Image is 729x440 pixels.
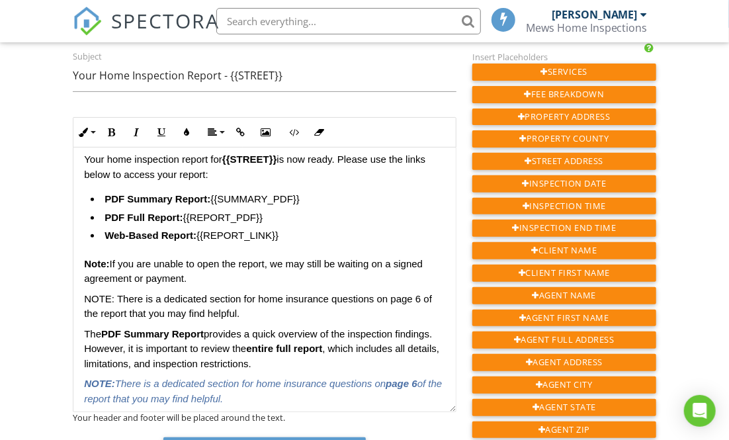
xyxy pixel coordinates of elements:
[84,378,115,389] strong: NOTE:
[472,354,656,371] div: Agent Address
[73,120,99,145] button: Inline Style
[472,287,656,304] div: Agent Name
[472,198,656,215] div: Inspection Time
[91,192,445,210] li: {{SUMMARY_PDF}}
[472,265,656,282] div: Client First Name
[552,8,638,21] div: [PERSON_NAME]
[111,7,220,34] span: SPECTORA
[684,395,716,427] div: Open Intercom Messenger
[253,120,278,145] button: Insert Image (⌘P)
[246,343,322,354] strong: entire full report
[472,109,656,126] div: Property Address
[84,376,445,406] p: There is a dedicated section for home insurance questions on of the report that you may find help...
[73,18,220,46] a: SPECTORA
[472,331,656,349] div: Agent Full Address
[202,120,228,145] button: Align
[105,230,196,241] strong: Web-Based Report:
[91,228,445,247] li: {{REPORT_LINK}}
[101,328,204,339] strong: PDF Summary Report
[228,120,253,145] button: Insert Link (⌘K)
[472,220,656,237] div: Inspection End Time
[84,152,445,182] p: Your home inspection report for is now ready. Please use the links below to access your report:
[472,242,656,259] div: Client Name
[472,421,656,439] div: Agent Zip
[84,257,445,286] p: If you are unable to open the report, we may still be waiting on a signed agreement or payment.
[472,64,656,81] div: Services
[124,120,149,145] button: Italic (⌘I)
[84,327,445,372] p: The provides a quick overview of the inspection findings. However, it is important to review the ...
[84,292,445,322] p: NOTE: There is a dedicated section for home insurance questions on page 6 of the report that you ...
[306,120,331,145] button: Clear Formatting
[472,399,656,416] div: Agent State
[99,120,124,145] button: Bold (⌘B)
[105,193,210,204] strong: PDF Summary Report:
[73,7,102,36] img: The Best Home Inspection Software - Spectora
[84,258,109,269] strong: Note:
[386,378,417,389] strong: page 6
[174,120,199,145] button: Colors
[149,120,174,145] button: Underline (⌘U)
[91,210,445,229] li: {{REPORT_PDF}}
[472,51,548,63] label: Insert Placeholders
[472,153,656,170] div: Street Address
[526,21,648,34] div: Mews Home Inspections
[472,175,656,193] div: Inspection Date
[472,376,656,394] div: Agent City
[222,154,277,165] strong: {{STREET}}
[73,51,102,63] label: Subject
[472,86,656,103] div: Fee Breakdown
[472,310,656,327] div: Agent First Name
[472,130,656,148] div: Property County
[216,8,481,34] input: Search everything...
[73,412,456,423] div: Your header and footer will be placed around the text.
[105,212,183,223] strong: PDF Full Report:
